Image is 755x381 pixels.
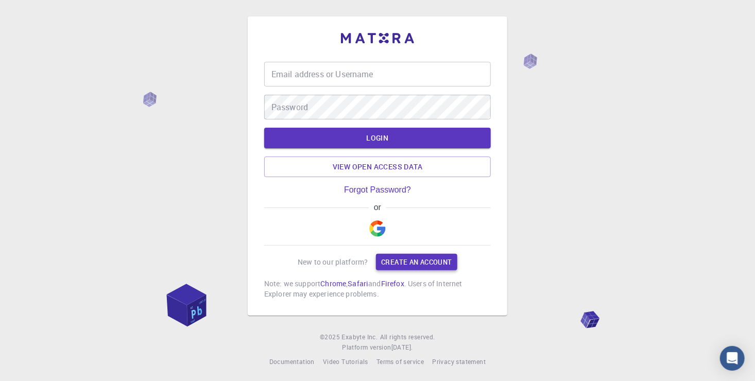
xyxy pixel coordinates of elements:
[320,279,346,288] a: Chrome
[391,342,413,353] a: [DATE].
[376,357,424,366] span: Terms of service
[320,332,341,342] span: © 2025
[380,332,435,342] span: All rights reserved.
[264,157,491,177] a: View open access data
[298,257,368,267] p: New to our platform?
[376,357,424,367] a: Terms of service
[269,357,315,366] span: Documentation
[369,203,386,212] span: or
[342,342,391,353] span: Platform version
[720,346,745,371] div: Open Intercom Messenger
[348,279,368,288] a: Safari
[432,357,486,367] a: Privacy statement
[323,357,368,366] span: Video Tutorials
[376,254,457,270] a: Create an account
[381,279,404,288] a: Firefox
[432,357,486,366] span: Privacy statement
[269,357,315,367] a: Documentation
[342,332,378,342] a: Exabyte Inc.
[264,128,491,148] button: LOGIN
[391,343,413,351] span: [DATE] .
[369,220,386,237] img: Google
[344,185,411,195] a: Forgot Password?
[323,357,368,367] a: Video Tutorials
[264,279,491,299] p: Note: we support , and . Users of Internet Explorer may experience problems.
[342,333,378,341] span: Exabyte Inc.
